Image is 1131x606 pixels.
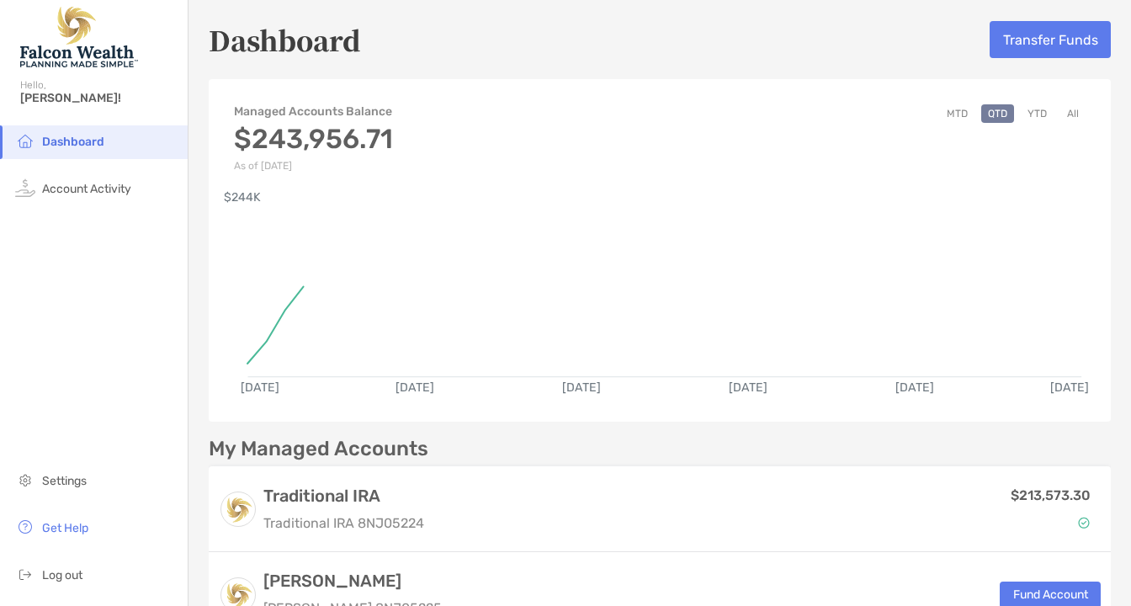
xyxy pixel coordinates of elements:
span: Get Help [42,521,88,535]
span: Log out [42,568,82,582]
img: logo account [221,492,255,526]
p: $213,573.30 [1011,485,1091,506]
button: MTD [940,104,974,123]
span: Settings [42,474,87,488]
h3: [PERSON_NAME] [263,571,442,591]
img: household icon [15,130,35,151]
h3: Traditional IRA [263,486,424,506]
img: logout icon [15,564,35,584]
h3: $243,956.71 [234,123,393,155]
p: My Managed Accounts [209,439,428,460]
img: activity icon [15,178,35,198]
img: Account Status icon [1078,517,1090,529]
text: $244K [224,190,261,205]
span: [PERSON_NAME]! [20,91,178,105]
text: [DATE] [396,380,434,395]
span: Account Activity [42,182,131,196]
h4: Managed Accounts Balance [234,104,393,119]
text: [DATE] [241,380,279,395]
button: Transfer Funds [990,21,1111,58]
img: settings icon [15,470,35,490]
text: [DATE] [895,380,934,395]
img: get-help icon [15,517,35,537]
text: [DATE] [562,380,601,395]
button: All [1060,104,1086,123]
button: YTD [1021,104,1054,123]
button: QTD [981,104,1014,123]
text: [DATE] [1050,380,1089,395]
span: Dashboard [42,135,104,149]
p: Traditional IRA 8NJ05224 [263,513,424,534]
img: Falcon Wealth Planning Logo [20,7,138,67]
text: [DATE] [729,380,767,395]
h5: Dashboard [209,20,361,59]
p: As of [DATE] [234,160,393,172]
